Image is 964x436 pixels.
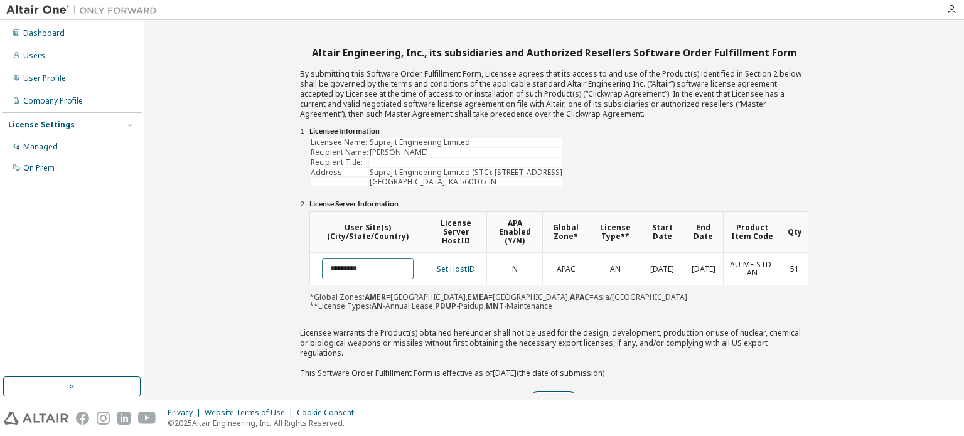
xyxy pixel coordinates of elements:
[309,199,808,210] li: License Server Information
[300,44,808,61] h3: Altair Engineering, Inc., its subsidiaries and Authorized Resellers Software Order Fulfillment Form
[723,212,781,252] th: Product Item Code
[205,408,297,418] div: Website Terms of Use
[589,253,641,285] td: AN
[138,412,156,425] img: youtube.svg
[426,212,486,252] th: License Server HostID
[168,408,205,418] div: Privacy
[437,263,475,274] a: Set HostID
[486,212,543,252] th: APA Enabled (Y/N)
[309,211,808,311] div: *Global Zones: =[GEOGRAPHIC_DATA], =[GEOGRAPHIC_DATA], =Asia/[GEOGRAPHIC_DATA] **License Types: -...
[297,408,361,418] div: Cookie Consent
[311,158,368,167] td: Recipient Title:
[309,127,808,137] li: Licensee Information
[8,120,75,130] div: License Settings
[23,51,45,61] div: Users
[23,96,83,106] div: Company Profile
[435,300,456,311] b: PDUP
[486,253,543,285] td: N
[781,212,808,252] th: Qty
[641,253,683,285] td: [DATE]
[372,300,383,311] b: AN
[311,148,368,157] td: Recipient Name:
[589,212,641,252] th: License Type**
[300,44,808,410] div: By submitting this Software Order Fulfillment Form, Licensee agrees that its access to and use of...
[370,148,562,157] td: [PERSON_NAME] .
[370,138,562,147] td: Suprajit Engineering Limited
[76,412,89,425] img: facebook.svg
[310,212,426,252] th: User Site(s) (City/State/Country)
[311,168,368,177] td: Address:
[4,412,68,425] img: altair_logo.svg
[641,212,683,252] th: Start Date
[370,178,562,186] td: [GEOGRAPHIC_DATA], KA 560105 IN
[781,253,808,285] td: 51
[23,73,66,83] div: User Profile
[468,292,488,302] b: EMEA
[6,4,163,16] img: Altair One
[486,300,504,311] b: MNT
[365,292,386,302] b: AMER
[97,412,110,425] img: instagram.svg
[570,292,589,302] b: APAC
[528,391,579,410] button: Submit
[23,28,65,38] div: Dashboard
[542,253,589,285] td: APAC
[370,168,562,177] td: Suprajit Engineering Limited (STC): [STREET_ADDRESS]
[168,418,361,428] p: © 2025 Altair Engineering, Inc. All Rights Reserved.
[683,253,723,285] td: [DATE]
[723,253,781,285] td: AU-ME-STD-AN
[311,138,368,147] td: Licensee Name:
[117,412,131,425] img: linkedin.svg
[683,212,723,252] th: End Date
[23,142,58,152] div: Managed
[542,212,589,252] th: Global Zone*
[23,163,55,173] div: On Prem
